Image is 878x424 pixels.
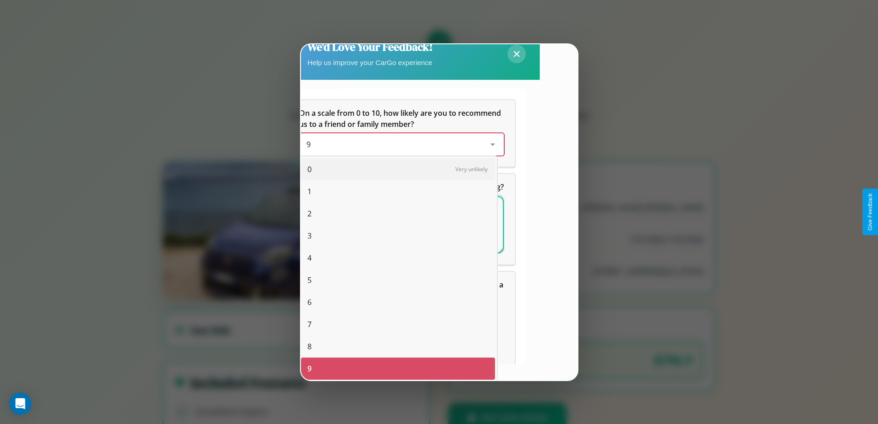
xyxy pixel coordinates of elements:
[455,165,488,173] span: Very unlikely
[288,100,515,167] div: On a scale from 0 to 10, how likely are you to recommend us to a friend or family member?
[301,158,495,180] div: 0
[301,291,495,313] div: 6
[9,393,31,415] div: Open Intercom Messenger
[301,269,495,291] div: 5
[301,380,495,402] div: 10
[299,107,504,130] h5: On a scale from 0 to 10, how likely are you to recommend us to a friend or family member?
[307,341,312,352] span: 8
[307,363,312,374] span: 9
[299,280,505,301] span: Which of the following features do you value the most in a vehicle?
[299,133,504,155] div: On a scale from 0 to 10, how likely are you to recommend us to a friend or family member?
[307,230,312,241] span: 3
[307,275,312,286] span: 5
[301,225,495,247] div: 3
[299,182,504,192] span: What can we do to make your experience more satisfying?
[307,56,433,69] p: Help us improve your CarGo experience
[301,335,495,358] div: 8
[307,319,312,330] span: 7
[307,252,312,263] span: 4
[307,39,433,54] h2: We'd Love Your Feedback!
[301,247,495,269] div: 4
[301,313,495,335] div: 7
[307,297,312,308] span: 6
[299,108,503,129] span: On a scale from 0 to 10, how likely are you to recommend us to a friend or family member?
[306,139,311,149] span: 9
[867,193,873,231] div: Give Feedback
[301,203,495,225] div: 2
[301,180,495,203] div: 1
[307,186,312,197] span: 1
[307,208,312,219] span: 2
[301,358,495,380] div: 9
[307,164,312,175] span: 0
